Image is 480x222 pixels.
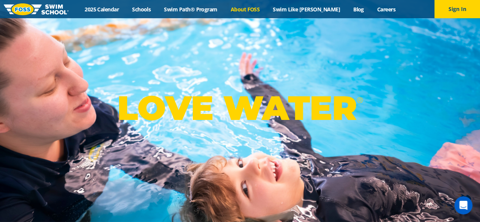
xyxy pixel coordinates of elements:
[157,6,224,13] a: Swim Path® Program
[117,88,363,128] p: LOVE WATER
[126,6,157,13] a: Schools
[224,6,266,13] a: About FOSS
[346,6,370,13] a: Blog
[4,3,69,15] img: FOSS Swim School Logo
[370,6,402,13] a: Careers
[266,6,347,13] a: Swim Like [PERSON_NAME]
[454,196,472,214] iframe: Intercom live chat
[357,95,363,105] sup: ®
[78,6,126,13] a: 2025 Calendar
